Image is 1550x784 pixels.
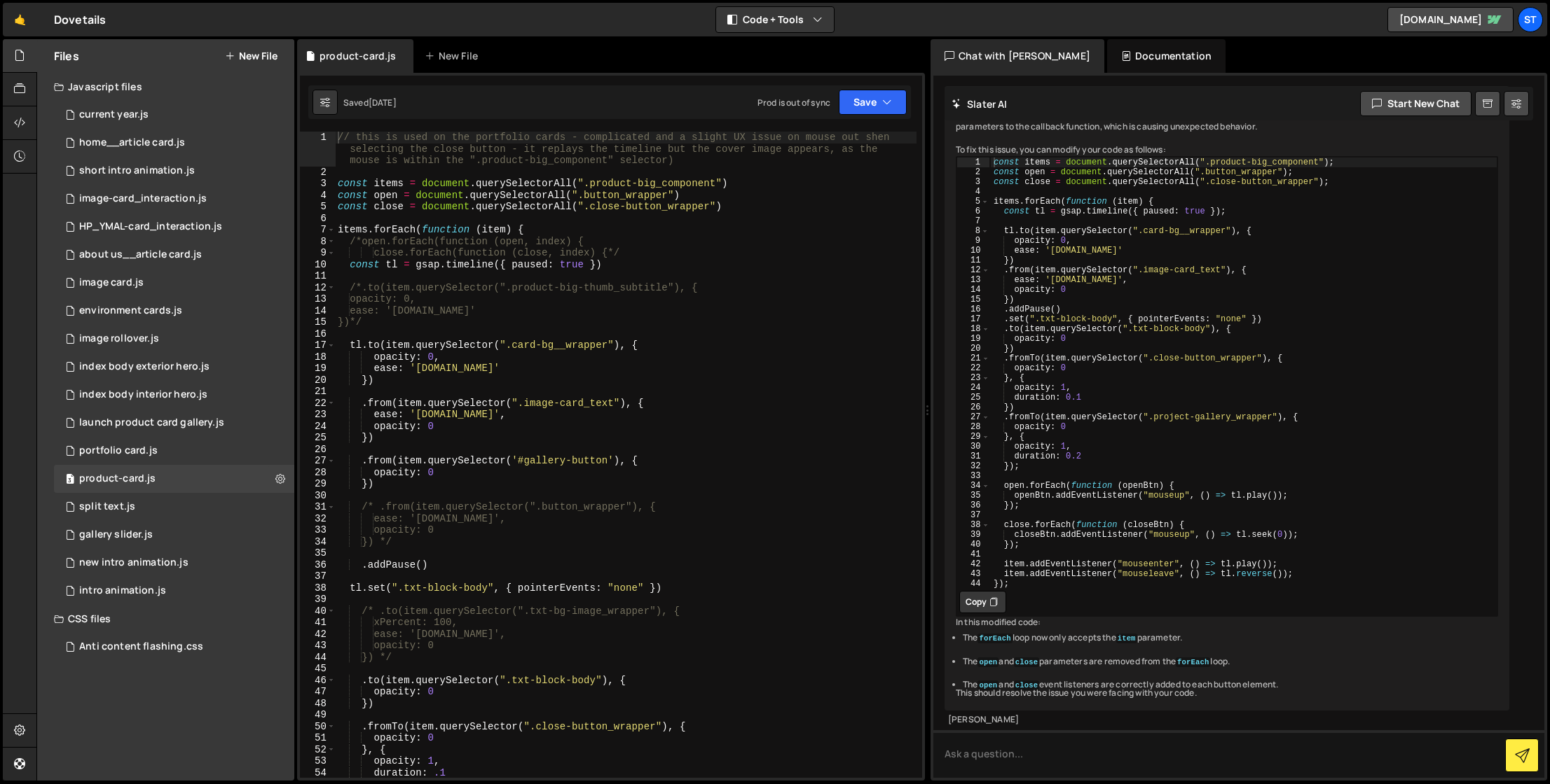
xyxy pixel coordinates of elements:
[300,570,336,582] div: 37
[957,393,989,402] div: 25
[54,297,294,325] div: 15113/39522.js
[957,265,989,275] div: 12
[300,721,336,733] div: 50
[959,591,1006,613] button: Copy
[300,732,336,744] div: 51
[957,295,989,304] div: 15
[957,255,989,265] div: 11
[957,353,989,363] div: 21
[300,293,336,305] div: 13
[957,481,989,491] div: 34
[300,755,336,767] div: 53
[54,48,79,64] h2: Files
[300,501,336,513] div: 31
[757,97,830,108] div: Prod is out of sync
[54,549,294,577] div: 15113/42595.js
[957,177,989,187] div: 3
[957,334,989,344] div: 19
[54,409,294,437] div: 15113/42276.js
[79,472,156,485] div: product-card.js
[716,7,834,32] button: Code + Tools
[957,236,989,246] div: 9
[957,500,989,510] div: 36
[300,409,336,421] div: 23
[957,559,989,569] div: 42
[54,269,294,297] div: 15113/39517.js
[957,206,989,216] div: 6
[79,528,153,541] div: gallery slider.js
[1014,680,1039,690] code: close
[957,246,989,255] div: 10
[300,421,336,433] div: 24
[79,136,185,149] div: home__article card.js
[957,275,989,285] div: 13
[54,353,294,381] div: 15113/41050.js
[1518,7,1543,32] div: St
[1387,7,1514,32] a: [DOMAIN_NAME]
[300,270,336,282] div: 11
[54,11,106,28] div: Dovetails
[79,640,203,653] div: Anti content flashing.css
[300,213,336,225] div: 6
[300,398,336,409] div: 22
[300,709,336,721] div: 49
[79,360,210,373] div: index body exterior hero.js
[300,444,336,456] div: 26
[300,640,336,652] div: 43
[79,164,195,177] div: short intro animation.js
[300,629,336,640] div: 42
[957,471,989,481] div: 33
[957,491,989,500] div: 35
[300,201,336,213] div: 5
[300,686,336,698] div: 47
[957,344,989,353] div: 20
[79,304,182,317] div: environment cards.js
[300,305,336,317] div: 14
[300,282,336,294] div: 12
[300,605,336,617] div: 40
[963,632,1498,644] li: The loop now only accepts the parameter.
[79,276,144,289] div: image card.js
[79,500,135,513] div: split text.js
[79,416,224,429] div: launch product card gallery.js
[300,178,336,190] div: 3
[79,220,222,233] div: HP_YMAL-card_interaction.js
[54,465,294,493] div: 15113/42183.js
[300,524,336,536] div: 33
[957,412,989,422] div: 27
[54,185,294,213] div: 15113/39521.js
[79,556,188,569] div: new intro animation.js
[957,549,989,559] div: 41
[957,451,989,461] div: 31
[300,675,336,687] div: 46
[957,187,989,197] div: 4
[37,73,294,101] div: Javascript files
[37,605,294,633] div: CSS files
[957,569,989,579] div: 43
[54,157,294,185] div: 15113/43395.js
[79,388,207,401] div: index body interior hero.js
[54,213,294,241] div: 15113/43315.js
[300,513,336,525] div: 32
[79,584,166,597] div: intro animation.js
[1014,657,1039,667] code: close
[957,422,989,432] div: 28
[369,97,397,108] div: [DATE]
[300,236,336,248] div: 8
[957,373,989,383] div: 23
[54,493,294,521] div: 15113/39528.js
[300,190,336,202] div: 4
[300,247,336,259] div: 9
[320,49,396,63] div: product-card.js
[1107,39,1226,73] div: Documentation
[957,510,989,520] div: 37
[79,248,202,261] div: about us__article card.js
[952,97,1008,111] h2: Slater AI
[54,101,294,129] div: 15113/43303.js
[300,339,336,351] div: 17
[957,579,989,589] div: 44
[957,432,989,442] div: 29
[300,698,336,710] div: 48
[300,663,336,675] div: 45
[957,363,989,373] div: 22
